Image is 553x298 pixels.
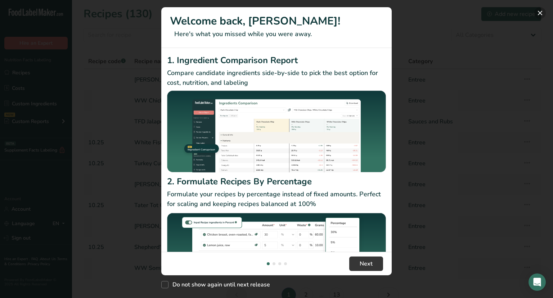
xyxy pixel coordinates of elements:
p: Here's what you missed while you were away. [170,29,383,39]
h2: 2. Formulate Recipes By Percentage [167,175,386,188]
img: Ingredient Comparison Report [167,91,386,172]
span: Next [360,259,373,268]
h1: Welcome back, [PERSON_NAME]! [170,13,383,29]
p: Formulate your recipes by percentage instead of fixed amounts. Perfect for scaling and keeping re... [167,189,386,209]
button: Next [349,257,383,271]
div: Open Intercom Messenger [529,273,546,291]
p: Compare candidate ingredients side-by-side to pick the best option for cost, nutrition, and labeling [167,68,386,88]
span: Do not show again until next release [168,281,270,288]
h2: 1. Ingredient Comparison Report [167,54,386,67]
